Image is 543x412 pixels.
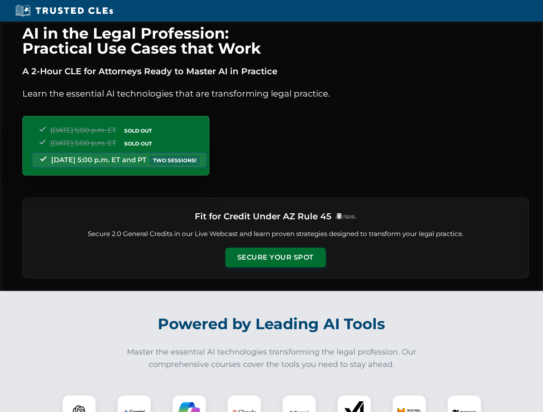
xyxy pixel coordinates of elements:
[121,346,422,371] p: Master the essential AI technologies transforming the legal profession. Our comprehensive courses...
[22,87,529,100] p: Learn the essential AI technologies that are transforming legal practice.
[34,309,510,339] h2: Powered by Leading AI Tools
[50,139,116,147] span: [DATE] 5:00 p.m. ET
[121,139,155,148] span: SOLD OUT
[22,26,529,56] h1: AI in the Legal Profession: Practical Use Cases that Work
[121,126,155,135] span: SOLD OUT
[13,4,116,17] img: Trusted CLEs
[22,64,529,78] p: A 2-Hour CLE for Attorneys Ready to Master AI in Practice
[50,126,116,134] span: [DATE] 5:00 p.m. ET
[335,213,356,219] img: Logo
[195,209,331,224] h3: Fit for Credit Under AZ Rule 45
[225,248,326,267] button: Secure Your Spot
[33,229,518,239] p: Secure 2.0 General Credits in our Live Webcast and learn proven strategies designed to transform ...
